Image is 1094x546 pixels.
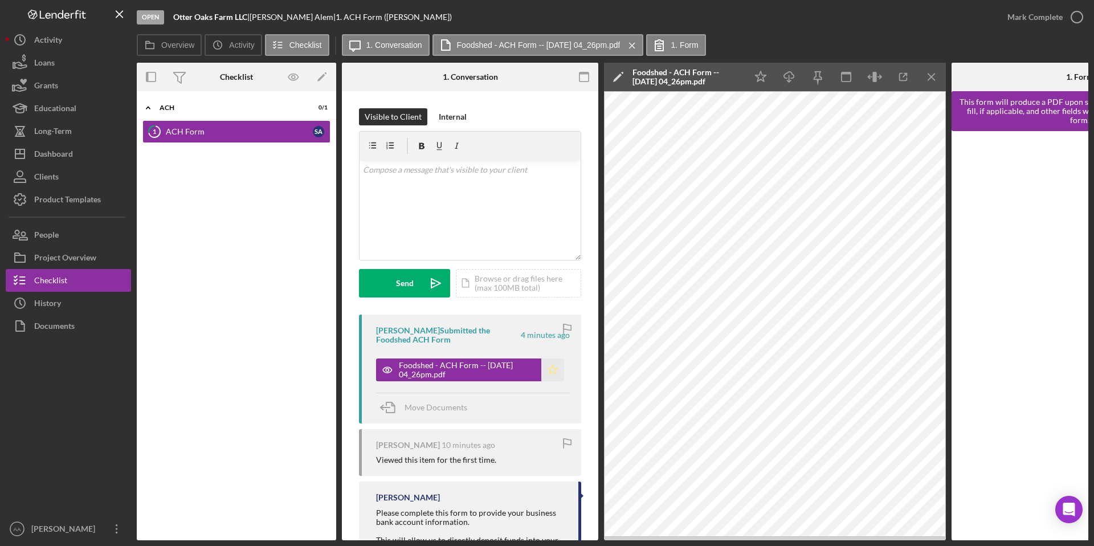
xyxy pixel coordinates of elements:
[289,40,322,50] label: Checklist
[342,34,430,56] button: 1. Conversation
[376,358,564,381] button: Foodshed - ACH Form -- [DATE] 04_26pm.pdf
[313,126,324,137] div: S A
[1066,72,1093,82] div: 1. Form
[376,441,440,450] div: [PERSON_NAME]
[160,104,299,111] div: ACH
[396,269,414,298] div: Send
[521,331,570,340] time: 2025-08-25 20:26
[153,128,156,135] tspan: 1
[173,13,250,22] div: |
[166,127,313,136] div: ACH Form
[205,34,262,56] button: Activity
[359,108,427,125] button: Visible to Client
[173,12,247,22] b: Otter Oaks Farm LLC
[646,34,705,56] button: 1. Form
[336,13,452,22] div: 1. ACH Form ([PERSON_NAME])
[671,40,698,50] label: 1. Form
[365,108,422,125] div: Visible to Client
[137,10,164,25] div: Open
[229,40,254,50] label: Activity
[1055,496,1083,523] div: Open Intercom Messenger
[142,120,330,143] a: 1ACH FormSA
[28,518,103,543] div: [PERSON_NAME]
[376,326,519,344] div: [PERSON_NAME] Submitted the Foodshed ACH Form
[376,393,479,422] button: Move Documents
[161,40,194,50] label: Overview
[220,72,253,82] div: Checklist
[6,518,131,540] button: AA[PERSON_NAME]
[457,40,621,50] label: Foodshed - ACH Form -- [DATE] 04_26pm.pdf
[359,269,450,298] button: Send
[432,34,644,56] button: Foodshed - ACH Form -- [DATE] 04_26pm.pdf
[1007,6,1063,28] div: Mark Complete
[439,108,467,125] div: Internal
[366,40,422,50] label: 1. Conversation
[399,361,536,379] div: Foodshed - ACH Form -- [DATE] 04_26pm.pdf
[376,493,440,502] div: [PERSON_NAME]
[137,34,202,56] button: Overview
[405,402,467,412] span: Move Documents
[307,104,328,111] div: 0 / 1
[376,455,496,464] div: Viewed this item for the first time.
[442,441,495,450] time: 2025-08-25 20:21
[433,108,472,125] button: Internal
[632,68,741,86] div: Foodshed - ACH Form -- [DATE] 04_26pm.pdf
[996,6,1088,28] button: Mark Complete
[250,13,336,22] div: [PERSON_NAME] Alem |
[443,72,498,82] div: 1. Conversation
[265,34,329,56] button: Checklist
[14,526,21,532] text: AA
